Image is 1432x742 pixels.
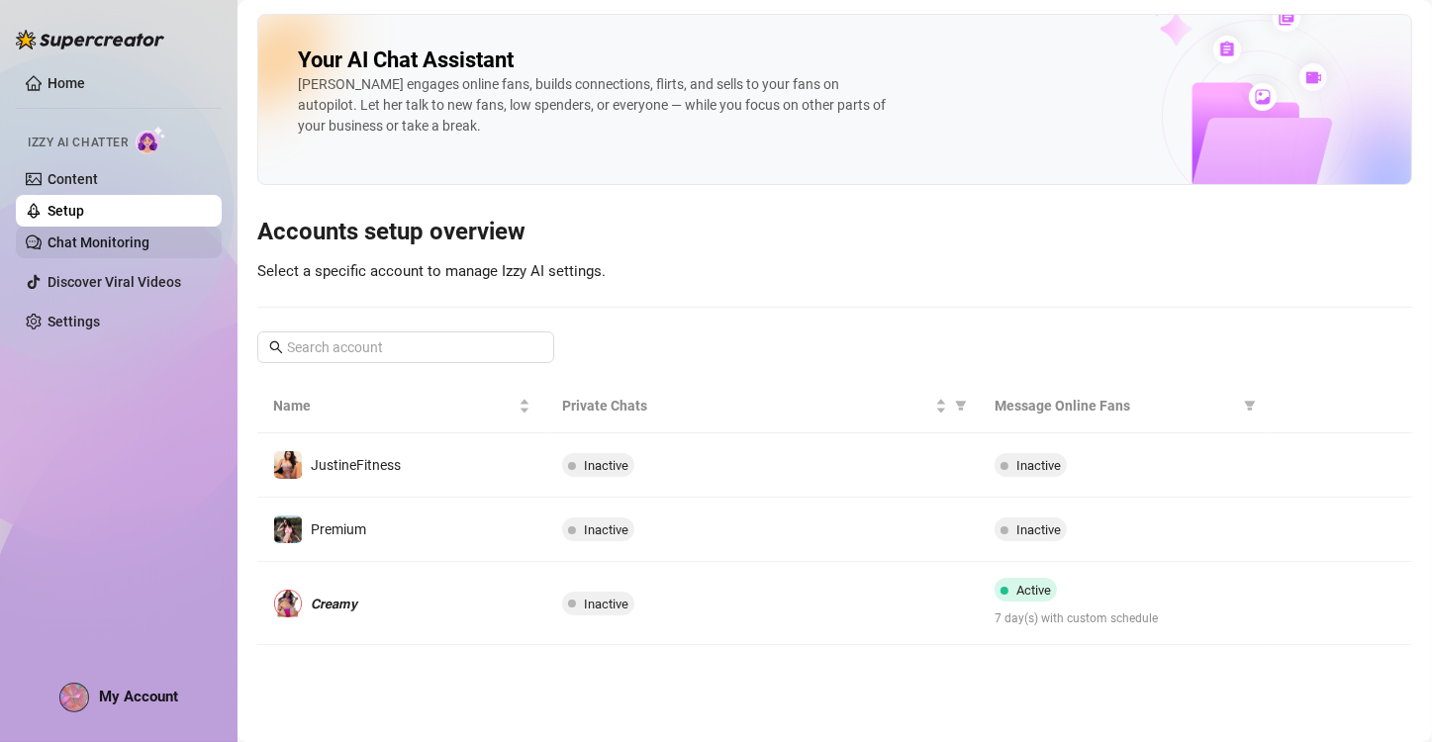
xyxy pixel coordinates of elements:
span: search [269,340,283,354]
img: ACg8ocKY8iDXtDGtoBdy2mKzhgnrdsp_aeBbAxY1WKwh9UYrLXmzbPo=s96-c [60,684,88,711]
input: Search account [287,336,526,358]
a: Content [48,171,98,187]
span: 𝘾𝙧𝙚𝙖𝙢𝙮 [311,596,357,611]
span: Inactive [584,522,628,537]
span: filter [1240,391,1260,420]
img: Premium [274,515,302,543]
span: Premium [311,521,366,537]
span: filter [1244,400,1256,412]
span: My Account [99,688,178,705]
span: Izzy AI Chatter [28,134,128,152]
span: Inactive [584,458,628,473]
th: Private Chats [546,379,980,433]
span: Name [273,395,515,417]
span: Inactive [1016,522,1061,537]
img: JustineFitness [274,451,302,479]
a: Setup [48,203,84,219]
div: [PERSON_NAME] engages online fans, builds connections, flirts, and sells to your fans on autopilo... [298,74,892,137]
h2: Your AI Chat Assistant [298,46,514,74]
span: Private Chats [562,395,932,417]
span: 7 day(s) with custom schedule [995,609,1252,628]
img: AI Chatter [136,126,166,154]
span: JustineFitness [311,457,401,473]
span: Inactive [584,597,628,611]
a: Discover Viral Videos [48,274,181,290]
span: Inactive [1016,458,1061,473]
a: Chat Monitoring [48,234,149,250]
a: Settings [48,314,100,329]
span: filter [951,391,971,420]
a: Home [48,75,85,91]
img: 𝘾𝙧𝙚𝙖𝙢𝙮 [274,590,302,617]
span: Message Online Fans [995,395,1236,417]
span: Active [1016,583,1051,598]
span: filter [955,400,967,412]
span: Select a specific account to manage Izzy AI settings. [257,262,606,280]
h3: Accounts setup overview [257,217,1412,248]
th: Name [257,379,546,433]
img: logo-BBDzfeDw.svg [16,30,164,49]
